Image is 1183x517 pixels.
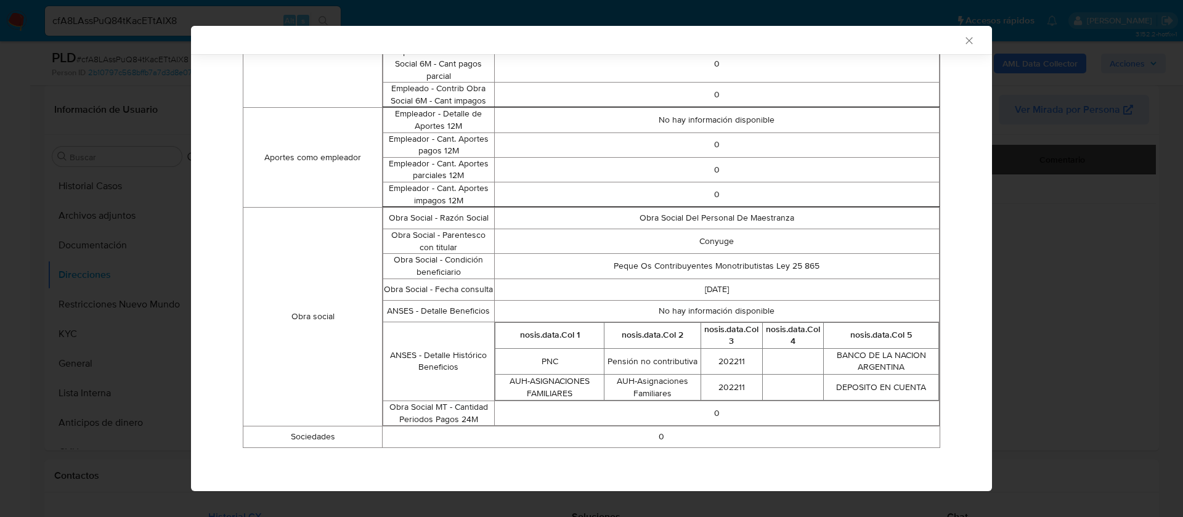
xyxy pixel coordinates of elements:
td: Sociedades [243,426,383,448]
td: 0 [494,401,939,426]
td: 0 [494,157,939,182]
td: Pensión no contributiva [604,348,701,374]
td: Empleado - Contrib Obra Social 6M - Cant pagos parcial [383,46,495,83]
p: No hay información disponible [495,305,939,317]
th: nosis.data.Col 3 [701,322,762,348]
td: [DATE] [494,279,939,300]
td: 0 [494,83,939,107]
th: nosis.data.Col 2 [604,322,701,348]
td: Obra Social - Condición beneficiario [383,254,495,279]
th: nosis.data.Col 4 [762,322,823,348]
td: Obra Social - Fecha consulta [383,279,495,300]
td: 202211 [701,348,762,374]
td: Obra Social Del Personal De Maestranza [494,208,939,229]
td: Empleado - Contrib Obra Social 6M - Cant impagos [383,83,495,107]
td: Peque Os Contribuyentes Monotributistas Ley 25 865 [494,254,939,279]
td: Conyuge [494,229,939,254]
td: Empleador - Cant. Aportes pagos 12M [383,132,495,157]
td: 0 [494,46,939,83]
td: 0 [494,132,939,157]
td: Obra Social MT - Cantidad Periodos Pagos 24M [383,401,495,426]
td: Obra Social - Parentesco con titular [383,229,495,254]
td: ANSES - Detalle Beneficios [383,300,495,322]
th: nosis.data.Col 1 [495,322,604,348]
td: Empleador - Cant. Aportes impagos 12M [383,182,495,206]
td: Aportes como empleador [243,108,383,208]
td: 202211 [701,374,762,400]
td: AUH-Asignaciones Familiares [604,374,701,400]
td: 0 [494,182,939,206]
th: nosis.data.Col 5 [824,322,939,348]
td: Empleador - Detalle de Aportes 12M [383,108,495,132]
td: PNC [495,348,604,374]
div: closure-recommendation-modal [191,26,992,491]
td: Empleador - Cant. Aportes parciales 12M [383,157,495,182]
td: DEPOSITO EN CUENTA [824,374,939,400]
button: Cerrar ventana [963,35,974,46]
td: Obra social [243,208,383,426]
td: BANCO DE LA NACION ARGENTINA [824,348,939,374]
p: No hay información disponible [495,114,939,126]
td: ANSES - Detalle Histórico Beneficios [383,322,495,401]
td: 0 [383,426,940,448]
td: AUH-ASIGNACIONES FAMILIARES [495,374,604,400]
td: Obra Social - Razón Social [383,208,495,229]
